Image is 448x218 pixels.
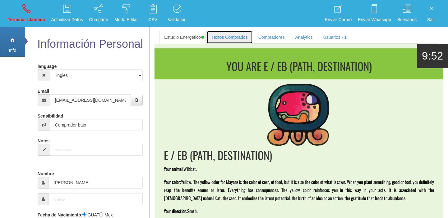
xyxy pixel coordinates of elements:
label: Nombre [38,168,54,177]
span: Your animal: [164,166,183,172]
p: Compartir [89,16,108,23]
input: Short-Notes [50,144,143,156]
a: Analytics [290,31,317,44]
h1: 9:52 [417,50,448,62]
span: Yellow. The yellow color for Mayans is the color of corn, of food, but it is also the color of wh... [164,179,435,201]
input: Apellido [48,193,143,205]
span: Your direction: [164,208,187,214]
label: Fecha de Nacimiento [38,210,81,218]
a: Textos Comprados [206,31,253,44]
a: Terminar Llamada [6,2,47,25]
a: Actualizar Datos [49,2,85,25]
p: Terminar Llamada [8,16,45,23]
p: Actualizar Datos [51,16,83,23]
input: Correo electrónico [50,94,131,106]
a: Compradores [253,31,290,44]
input: Nombre [48,177,143,189]
a: Estudio Energético [159,31,206,44]
a: Compartir [87,2,110,25]
p: Enviar Correo [325,16,352,23]
a: Scenarios [395,2,419,25]
input: :Yuca-Mex [99,212,103,216]
input: :Quechi GUAT [82,212,86,216]
p: Scenarios [397,16,417,23]
a: Enviar Correo [323,2,354,25]
h1: You are E / EB (PATH, DESTINATION) [157,60,441,72]
h1: E / EB (PATH, DESTINATION) [164,149,434,161]
p: Modo Editar [114,16,138,23]
p: Salir [423,16,440,23]
a: Validation [165,2,188,25]
a: Salir [421,2,442,25]
span: Your color: [164,179,181,185]
p: Validation [168,16,186,23]
label: Notes [38,136,50,144]
a: Usuarios - 1 [318,31,351,44]
a: CSV [142,2,164,25]
input: Sensibilidad [50,119,143,131]
p: CSV [144,16,161,23]
label: Email [38,86,49,94]
label: Sensibilidad [38,111,63,119]
h2: Información Personal [36,38,145,50]
a: Enviar Whatsapp [356,2,393,25]
p: Enviar Whatsapp [358,16,391,23]
label: language [38,61,57,69]
span: South. [187,208,198,214]
span: Wildcat. [183,166,197,172]
a: Modo Editar [112,2,140,25]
